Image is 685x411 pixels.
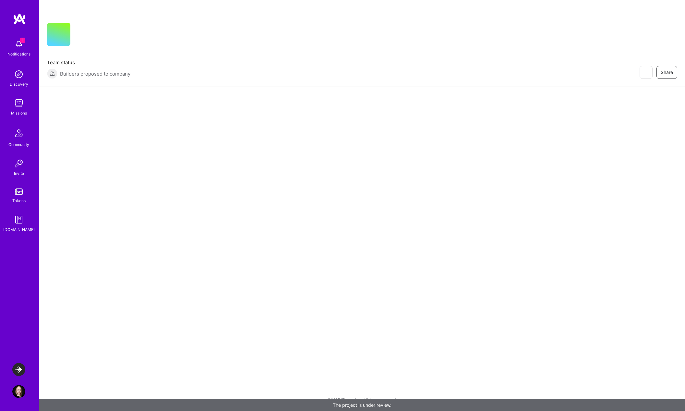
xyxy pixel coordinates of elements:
a: User Avatar [11,385,27,398]
div: Community [8,141,29,148]
span: Team status [47,59,130,66]
img: Invite [12,157,25,170]
div: Notifications [7,51,30,57]
span: 1 [20,38,25,43]
img: LaunchDarkly: Experimentation Delivery Team [12,363,25,376]
a: LaunchDarkly: Experimentation Delivery Team [11,363,27,376]
img: Builders proposed to company [47,68,57,79]
div: The project is under review. [39,399,685,411]
img: User Avatar [12,385,25,398]
span: Builders proposed to company [60,70,130,77]
div: Invite [14,170,24,177]
div: Discovery [10,81,28,88]
span: Share [661,69,673,76]
i: icon EyeClosed [643,70,648,75]
img: bell [12,38,25,51]
i: icon CompanyGray [78,33,83,38]
img: teamwork [12,97,25,110]
button: Share [656,66,677,79]
img: discovery [12,68,25,81]
img: guide book [12,213,25,226]
img: logo [13,13,26,25]
div: [DOMAIN_NAME] [3,226,35,233]
div: Tokens [12,197,26,204]
img: Community [11,126,27,141]
img: tokens [15,188,23,195]
div: Missions [11,110,27,116]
